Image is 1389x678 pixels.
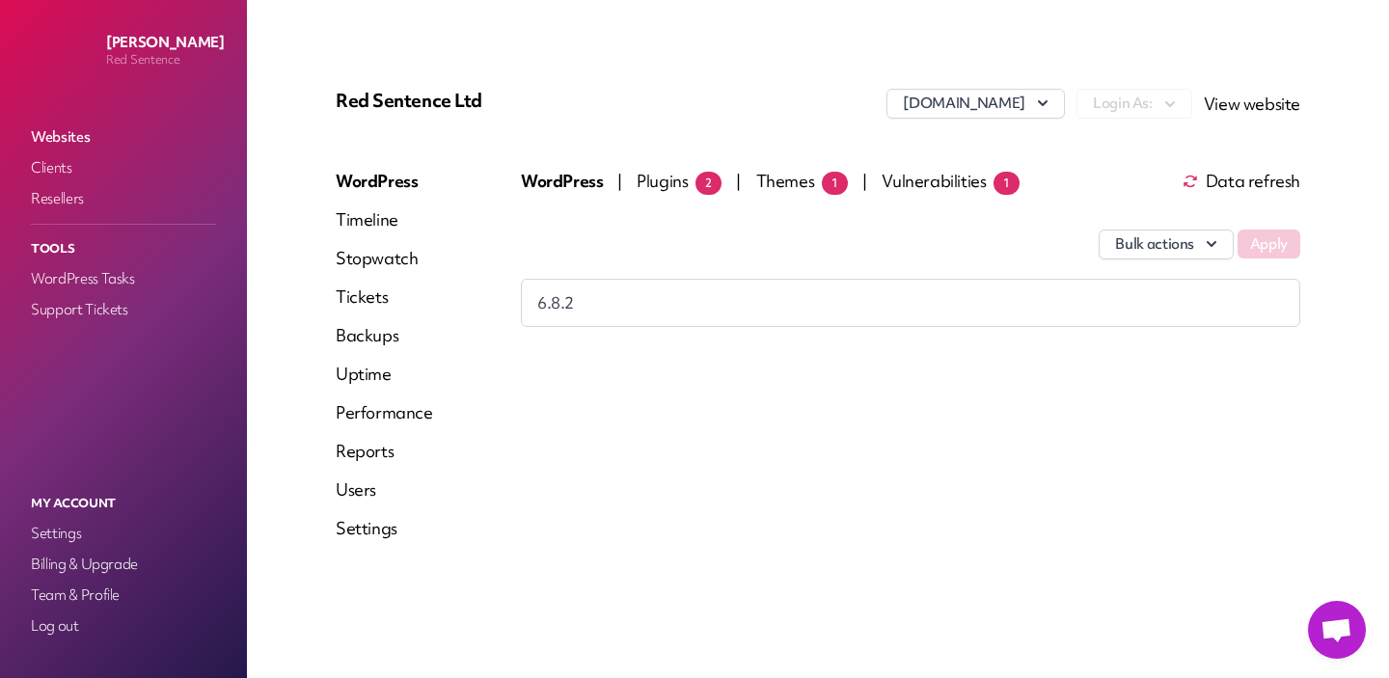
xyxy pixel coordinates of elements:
a: Log out [27,612,220,639]
a: Resellers [27,185,220,212]
a: Billing & Upgrade [27,551,220,578]
a: Backups [336,324,433,347]
span: Data refresh [1183,174,1300,189]
a: Team & Profile [27,582,220,609]
a: Clients [27,154,220,181]
span: | [862,170,867,192]
a: Websites [27,123,220,150]
button: Bulk actions [1099,230,1234,259]
a: Tickets [336,285,433,309]
span: | [617,170,622,192]
span: Vulnerabilities [882,170,1019,192]
p: Red Sentence Ltd [336,89,657,112]
span: 1 [822,172,848,195]
a: Performance [336,401,433,424]
a: Settings [336,517,433,540]
button: Login As: [1076,89,1192,119]
span: Plugins [637,170,722,192]
a: Timeline [336,208,433,231]
a: Support Tickets [27,296,220,323]
p: Tools [27,236,220,261]
span: Themes [756,170,848,192]
a: Users [336,478,433,502]
p: [PERSON_NAME] [106,33,224,52]
a: Stopwatch [336,247,433,270]
p: My Account [27,491,220,516]
span: 2 [695,172,722,195]
span: 6.8.2 [537,291,574,314]
a: Uptime [336,363,433,386]
a: WordPress Tasks [27,265,220,292]
button: [DOMAIN_NAME] [886,89,1064,119]
a: Open chat [1308,601,1366,659]
button: Apply [1238,230,1300,258]
a: View website [1204,93,1300,115]
a: WordPress [336,170,433,193]
a: Settings [27,520,220,547]
p: Red Sentence [106,52,224,68]
span: 1 [994,172,1020,195]
span: | [736,170,741,192]
span: WordPress [521,170,606,192]
a: Reports [336,440,433,463]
